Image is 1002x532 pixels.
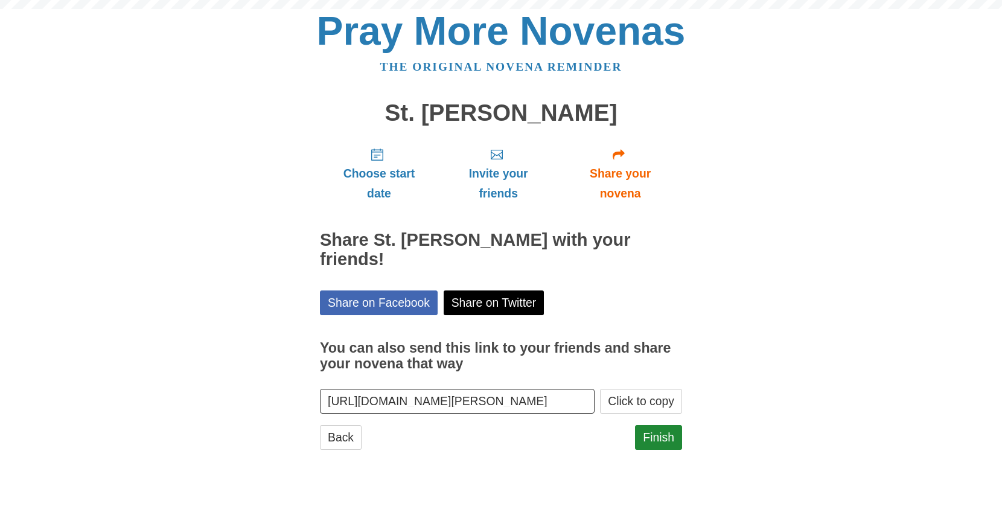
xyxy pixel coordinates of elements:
[320,425,362,450] a: Back
[320,138,438,210] a: Choose start date
[320,290,438,315] a: Share on Facebook
[320,100,682,126] h1: St. [PERSON_NAME]
[320,341,682,371] h3: You can also send this link to your friends and share your novena that way
[570,164,670,204] span: Share your novena
[380,60,622,73] a: The original novena reminder
[438,138,558,210] a: Invite your friends
[332,164,426,204] span: Choose start date
[320,231,682,269] h2: Share St. [PERSON_NAME] with your friends!
[600,389,682,414] button: Click to copy
[444,290,544,315] a: Share on Twitter
[317,8,686,53] a: Pray More Novenas
[635,425,682,450] a: Finish
[558,138,682,210] a: Share your novena
[450,164,546,204] span: Invite your friends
